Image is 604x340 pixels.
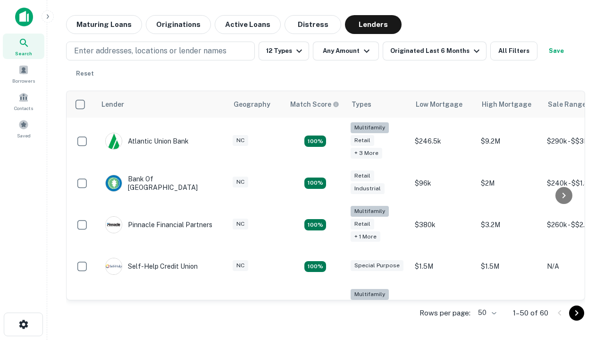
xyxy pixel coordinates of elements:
[233,177,248,187] div: NC
[290,99,339,110] div: Capitalize uses an advanced AI algorithm to match your search with the best lender. The match sco...
[233,219,248,229] div: NC
[351,289,389,300] div: Multifamily
[15,50,32,57] span: Search
[351,231,380,242] div: + 1 more
[106,175,122,191] img: picture
[490,42,537,60] button: All Filters
[3,116,44,141] a: Saved
[3,88,44,114] a: Contacts
[410,201,476,249] td: $380k
[106,217,122,233] img: picture
[285,15,341,34] button: Distress
[476,165,542,201] td: $2M
[346,91,410,118] th: Types
[351,148,382,159] div: + 3 more
[146,15,211,34] button: Originations
[66,15,142,34] button: Maturing Loans
[476,91,542,118] th: High Mortgage
[74,45,226,57] p: Enter addresses, locations or lender names
[304,261,326,272] div: Matching Properties: 11, hasApolloMatch: undefined
[410,91,476,118] th: Low Mortgage
[304,136,326,147] div: Matching Properties: 10, hasApolloMatch: undefined
[541,42,571,60] button: Save your search to get updates of matches that match your search criteria.
[3,61,44,86] a: Borrowers
[410,118,476,165] td: $246.5k
[233,135,248,146] div: NC
[106,258,122,274] img: picture
[313,42,379,60] button: Any Amount
[14,104,33,112] span: Contacts
[476,118,542,165] td: $9.2M
[17,132,31,139] span: Saved
[351,183,385,194] div: Industrial
[482,99,531,110] div: High Mortgage
[70,64,100,83] button: Reset
[569,306,584,321] button: Go to next page
[290,99,337,110] h6: Match Score
[234,99,270,110] div: Geography
[474,306,498,320] div: 50
[15,8,33,26] img: capitalize-icon.png
[215,15,281,34] button: Active Loans
[476,201,542,249] td: $3.2M
[416,99,462,110] div: Low Mortgage
[351,260,403,271] div: Special Purpose
[259,42,309,60] button: 12 Types
[476,284,542,332] td: $3.2M
[419,307,470,319] p: Rows per page:
[351,135,374,146] div: Retail
[513,307,548,319] p: 1–50 of 60
[476,248,542,284] td: $1.5M
[12,77,35,85] span: Borrowers
[351,122,389,133] div: Multifamily
[285,91,346,118] th: Capitalize uses an advanced AI algorithm to match your search with the best lender. The match sco...
[304,219,326,230] div: Matching Properties: 18, hasApolloMatch: undefined
[304,178,326,189] div: Matching Properties: 15, hasApolloMatch: undefined
[351,170,374,181] div: Retail
[351,206,389,217] div: Multifamily
[351,219,374,229] div: Retail
[105,258,198,275] div: Self-help Credit Union
[96,91,228,118] th: Lender
[66,42,255,60] button: Enter addresses, locations or lender names
[390,45,482,57] div: Originated Last 6 Months
[105,133,189,150] div: Atlantic Union Bank
[106,133,122,149] img: picture
[557,264,604,310] iframe: Chat Widget
[410,284,476,332] td: $246k
[233,260,248,271] div: NC
[105,300,182,317] div: The Fidelity Bank
[383,42,487,60] button: Originated Last 6 Months
[228,91,285,118] th: Geography
[410,165,476,201] td: $96k
[548,99,586,110] div: Sale Range
[3,34,44,59] a: Search
[345,15,402,34] button: Lenders
[105,216,212,233] div: Pinnacle Financial Partners
[410,248,476,284] td: $1.5M
[352,99,371,110] div: Types
[105,175,218,192] div: Bank Of [GEOGRAPHIC_DATA]
[101,99,124,110] div: Lender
